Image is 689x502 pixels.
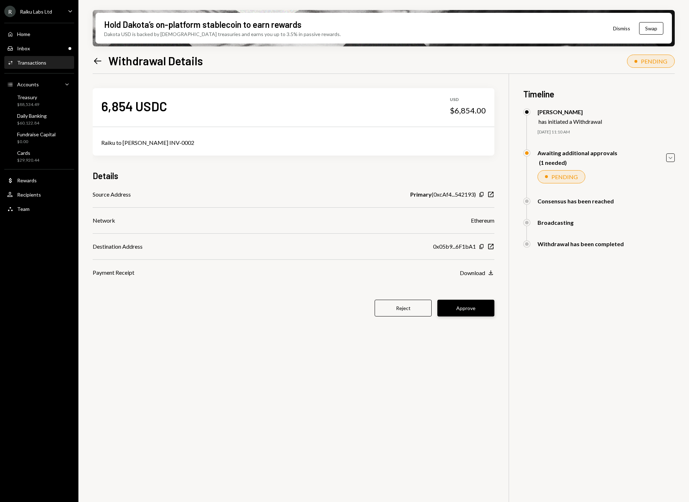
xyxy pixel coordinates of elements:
div: Hold Dakota’s on-platform stablecoin to earn rewards [104,19,302,30]
div: Consensus has been reached [538,198,614,204]
div: Raiku to [PERSON_NAME] INV-0002 [101,138,486,147]
div: $29,920.44 [17,157,39,163]
a: Fundraise Capital$0.00 [4,129,74,146]
a: Recipients [4,188,74,201]
h1: Withdrawal Details [108,54,203,68]
div: has initiated a Withdrawal [539,118,602,125]
div: ( 0xcAf4...542193 ) [410,190,476,199]
button: Download [460,269,494,277]
div: $0.00 [17,139,56,145]
a: Transactions [4,56,74,69]
h3: Details [93,170,118,182]
div: [PERSON_NAME] [538,108,602,115]
button: Reject [375,300,432,316]
a: Team [4,202,74,215]
div: R [4,6,16,17]
div: $6,854.00 [450,106,486,116]
a: Cards$29,920.44 [4,148,74,165]
div: PENDING [551,173,578,180]
div: [DATE] 11:10 AM [538,129,675,135]
div: Destination Address [93,242,143,251]
div: Ethereum [471,216,494,225]
a: Daily Banking$60,122.84 [4,111,74,128]
h3: Timeline [523,88,675,100]
a: Accounts [4,78,74,91]
div: 0x05b9...6F1bA1 [433,242,476,251]
div: Network [93,216,115,225]
a: Treasury$88,534.49 [4,92,74,109]
div: (1 needed) [539,159,617,166]
div: 6,854 USDC [101,98,167,114]
div: Treasury [17,94,39,100]
div: Withdrawal has been completed [538,240,624,247]
div: Download [460,269,485,276]
button: Dismiss [604,20,639,37]
div: Recipients [17,192,41,198]
div: Transactions [17,60,46,66]
div: Payment Receipt [93,268,134,277]
div: USD [450,97,486,103]
a: Rewards [4,174,74,187]
div: Raiku Labs Ltd [20,9,52,15]
b: Primary [410,190,432,199]
div: Inbox [17,45,30,51]
a: Home [4,27,74,40]
div: Awaiting additional approvals [538,149,617,156]
button: Approve [437,300,494,316]
div: Team [17,206,30,212]
div: Home [17,31,30,37]
div: Dakota USD is backed by [DEMOGRAPHIC_DATA] treasuries and earns you up to 3.5% in passive rewards. [104,30,341,38]
div: Source Address [93,190,131,199]
div: $60,122.84 [17,120,47,126]
div: $88,534.49 [17,102,39,108]
div: Rewards [17,177,37,183]
div: Daily Banking [17,113,47,119]
div: Accounts [17,81,39,87]
div: Broadcasting [538,219,574,226]
div: Fundraise Capital [17,131,56,137]
div: PENDING [641,58,667,65]
button: Swap [639,22,663,35]
a: Inbox [4,42,74,55]
div: Cards [17,150,39,156]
